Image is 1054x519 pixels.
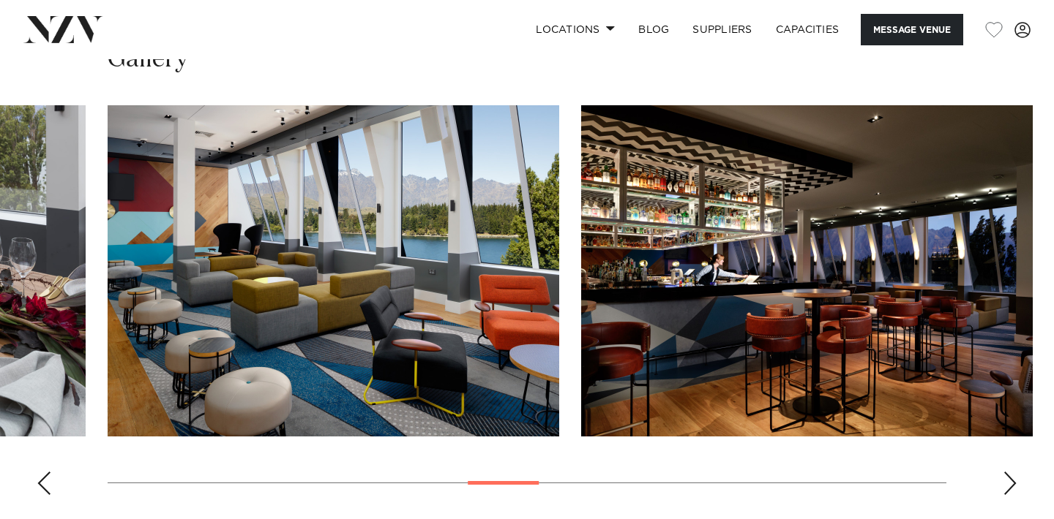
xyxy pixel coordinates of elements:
[581,105,1033,436] swiper-slide: 11 / 21
[627,14,681,45] a: BLOG
[23,16,103,42] img: nzv-logo.png
[524,14,627,45] a: Locations
[764,14,851,45] a: Capacities
[108,105,559,436] swiper-slide: 10 / 21
[681,14,763,45] a: SUPPLIERS
[108,43,188,76] h2: Gallery
[861,14,963,45] button: Message Venue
